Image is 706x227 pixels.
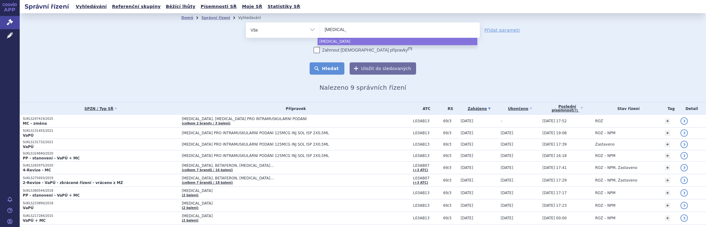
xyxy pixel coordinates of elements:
[23,201,179,205] p: SUKLS233890/2018
[595,191,616,195] span: ROZ – NPM
[23,117,179,121] p: SUKLS247419/2025
[542,102,592,115] a: Poslednípísemnost(?)
[182,142,336,147] span: [MEDICAL_DATA] PRO INTRAMUSKULÁRNÍ PODÁNÍ 125MCG INJ SOL ISP 2X0,5ML
[680,164,688,171] a: detail
[443,166,458,170] span: 69/3
[413,181,428,184] a: (+3 ATC)
[23,218,46,223] strong: VaPÚ + MC
[182,201,336,205] span: [MEDICAL_DATA]
[23,193,80,198] strong: PP - stanovení - VaPÚ + MC
[461,216,473,220] span: [DATE]
[182,176,336,180] span: [MEDICAL_DATA], BETAFERON, [MEDICAL_DATA]…
[350,62,416,75] button: Uložit do sledovaných
[238,13,269,22] li: Vyhledávání
[164,2,197,11] a: Běžící lhůty
[595,142,615,147] span: Zastaveno
[665,153,670,159] a: +
[665,190,670,196] a: +
[461,154,473,158] span: [DATE]
[443,154,458,158] span: 69/3
[266,2,302,11] a: Statistiky SŘ
[443,131,458,135] span: 69/3
[665,203,670,208] a: +
[461,178,473,182] span: [DATE]
[443,178,458,182] span: 69/3
[665,215,670,221] a: +
[182,214,336,218] span: [MEDICAL_DATA]
[542,203,567,208] span: [DATE] 17:23
[461,104,498,113] a: Zahájeno
[443,216,458,220] span: 69/3
[542,142,567,147] span: [DATE] 17:39
[23,189,179,193] p: SUKLS360544/2018
[501,178,513,182] span: [DATE]
[413,163,440,168] span: L03AB07
[23,168,51,172] strong: 4-Revize - MC
[680,177,688,184] a: detail
[182,163,336,168] span: [MEDICAL_DATA], BETAFERON, [MEDICAL_DATA]…
[595,166,637,170] span: ROZ – NPM, Zastaveno
[23,104,179,113] a: SPZN / Typ SŘ
[680,152,688,159] a: detail
[314,47,412,53] label: Zahrnout [DEMOGRAPHIC_DATA] přípravky
[181,16,193,20] a: Domů
[182,189,336,193] span: [MEDICAL_DATA]
[199,2,239,11] a: Písemnosti SŘ
[461,203,473,208] span: [DATE]
[179,102,410,115] th: Přípravek
[595,216,616,220] span: ROZ – NPM
[461,131,473,135] span: [DATE]
[542,119,567,123] span: [DATE] 17:52
[595,178,637,182] span: ROZ – NPM, Zastaveno
[413,176,440,180] span: L03AB07
[680,129,688,137] a: detail
[413,142,440,147] span: L03AB13
[680,117,688,125] a: detail
[595,154,616,158] span: ROZ – NPM
[201,16,230,20] a: Správní řízení
[410,102,440,115] th: ATC
[23,145,34,149] strong: VaPÚ
[310,62,344,75] button: Hledat
[542,178,567,182] span: [DATE] 17:29
[413,191,440,195] span: L03AB13
[413,203,440,208] span: L03AB13
[74,2,109,11] a: Vyhledávání
[240,2,264,11] a: Moje SŘ
[443,191,458,195] span: 69/3
[23,133,34,138] strong: VaPÚ
[23,214,179,218] p: SUKLS217284/2015
[413,131,440,135] span: L03AB13
[461,119,473,123] span: [DATE]
[501,119,502,123] span: -
[665,130,670,136] a: +
[413,216,440,220] span: L03AB13
[319,84,406,91] span: Nalezeno 9 správních řízení
[182,154,336,158] span: [MEDICAL_DATA] PRO INTRAMUSKULÁRNÍ PODÁNÍ 125MCG INJ SOL ISP 2X0,5ML
[595,203,616,208] span: ROZ – NPM
[182,117,336,121] span: [MEDICAL_DATA], [MEDICAL_DATA] PRO INTRAMUSKULÁRNÍ PODÁNÍ
[501,216,513,220] span: [DATE]
[182,181,233,184] a: (celkem 7 brandů / 18 balení)
[182,219,199,222] a: (2 balení)
[677,102,706,115] th: Detail
[110,2,162,11] a: Referenční skupiny
[20,2,74,11] h2: Správní řízení
[413,119,440,123] span: L03AB13
[592,102,662,115] th: Stav řízení
[542,166,567,170] span: [DATE] 17:41
[573,109,578,112] abbr: (?)
[595,119,603,123] span: ROZ
[665,142,670,147] a: +
[182,168,233,172] a: (celkem 7 brandů / 16 balení)
[461,191,473,195] span: [DATE]
[23,129,179,133] p: SUKLS131455/2021
[23,206,34,210] strong: VaPÚ
[443,203,458,208] span: 69/3
[23,176,179,180] p: SUKLS275693/2019
[318,38,477,45] li: [MEDICAL_DATA]
[665,178,670,183] a: +
[501,191,513,195] span: [DATE]
[542,131,567,135] span: [DATE] 19:08
[484,27,520,33] a: Přidat parametr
